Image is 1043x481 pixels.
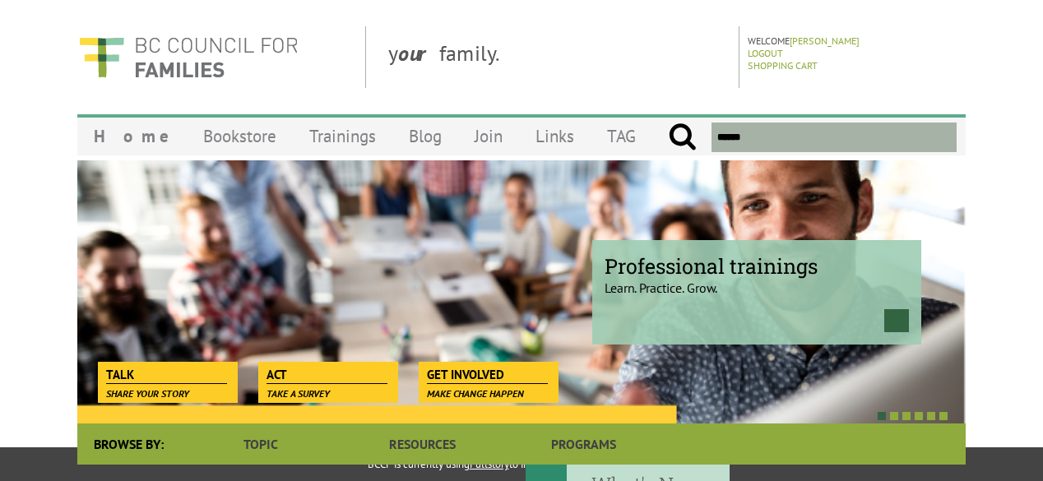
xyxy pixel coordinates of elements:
span: Share your story [106,387,189,400]
a: Resources [341,423,503,465]
span: Talk [106,366,227,384]
a: Home [77,117,187,155]
img: BC Council for FAMILIES [77,26,299,88]
a: Shopping Cart [748,59,818,72]
span: Make change happen [427,387,524,400]
span: Professional trainings [605,252,909,280]
span: Act [267,366,387,384]
a: Blog [392,117,458,155]
a: TAG [591,117,652,155]
a: Programs [503,423,665,465]
a: [PERSON_NAME] [790,35,860,47]
strong: our [398,39,439,67]
a: Join [458,117,519,155]
p: Welcome [748,35,961,47]
a: Links [519,117,591,155]
input: Submit [668,123,697,152]
a: Trainings [293,117,392,155]
a: Act Take a survey [258,362,396,385]
a: Logout [748,47,783,59]
div: y family. [375,26,739,88]
a: Talk Share your story [98,362,235,385]
a: Bookstore [187,117,293,155]
a: Topic [180,423,341,465]
span: Take a survey [267,387,330,400]
div: Browse By: [77,423,180,465]
a: Get Involved Make change happen [419,362,556,385]
span: Get Involved [427,366,548,384]
p: Learn. Practice. Grow. [605,266,909,296]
